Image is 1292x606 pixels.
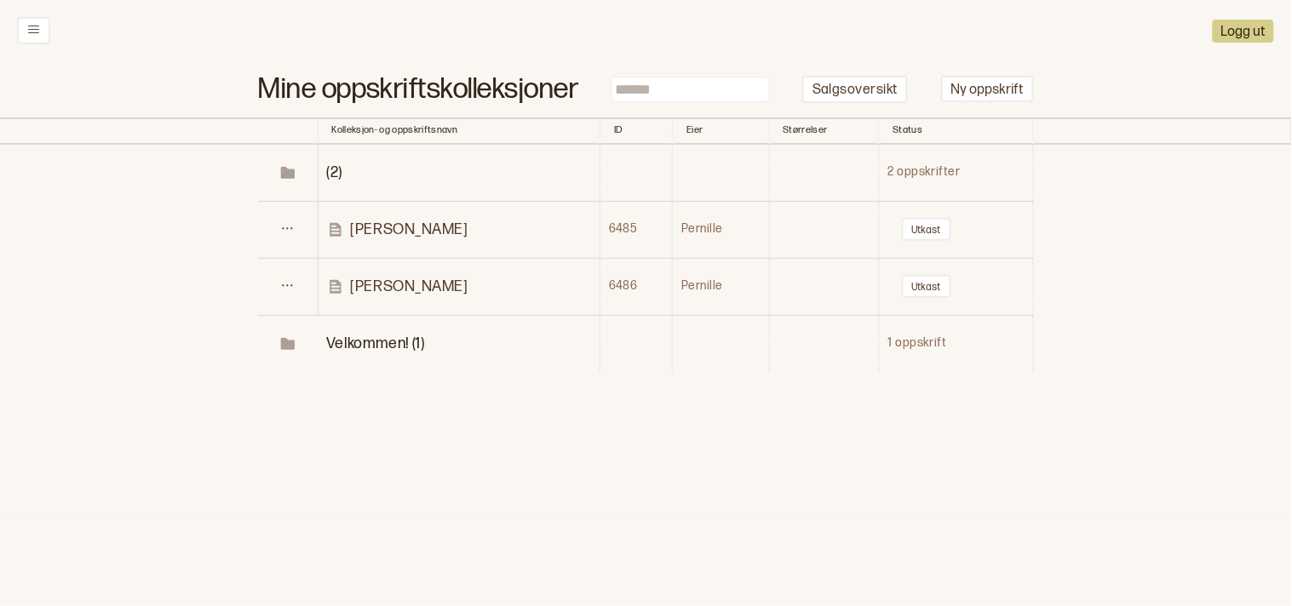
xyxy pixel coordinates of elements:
[600,117,672,145] th: Toggle SortBy
[879,117,1033,145] th: Toggle SortBy
[879,145,1033,202] td: 2 oppskrifter
[259,335,317,352] span: Toggle Row Expanded
[673,258,769,315] td: Pernille
[769,117,879,145] th: Toggle SortBy
[902,275,951,298] button: Utkast
[1213,20,1274,43] button: Logg ut
[802,76,908,104] button: Salgsoversikt
[258,81,578,99] h1: Mine oppskriftskolleksjoner
[813,82,898,100] p: Salgsoversikt
[318,117,600,145] th: Kolleksjon- og oppskriftsnavn
[673,201,769,258] td: Pernille
[902,218,951,241] button: Utkast
[258,117,318,145] th: Toggle SortBy
[941,76,1034,102] button: Ny oppskrift
[326,334,424,352] span: Toggle Row Expanded
[327,220,599,239] a: [PERSON_NAME]
[259,164,316,181] span: Toggle Row Expanded
[351,220,468,239] p: [PERSON_NAME]
[879,315,1033,372] td: 1 oppskrift
[327,163,342,181] span: Toggle Row Expanded
[327,277,599,296] a: [PERSON_NAME]
[673,117,769,145] th: Toggle SortBy
[351,277,468,296] p: [PERSON_NAME]
[600,258,672,315] td: 6486
[600,201,672,258] td: 6485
